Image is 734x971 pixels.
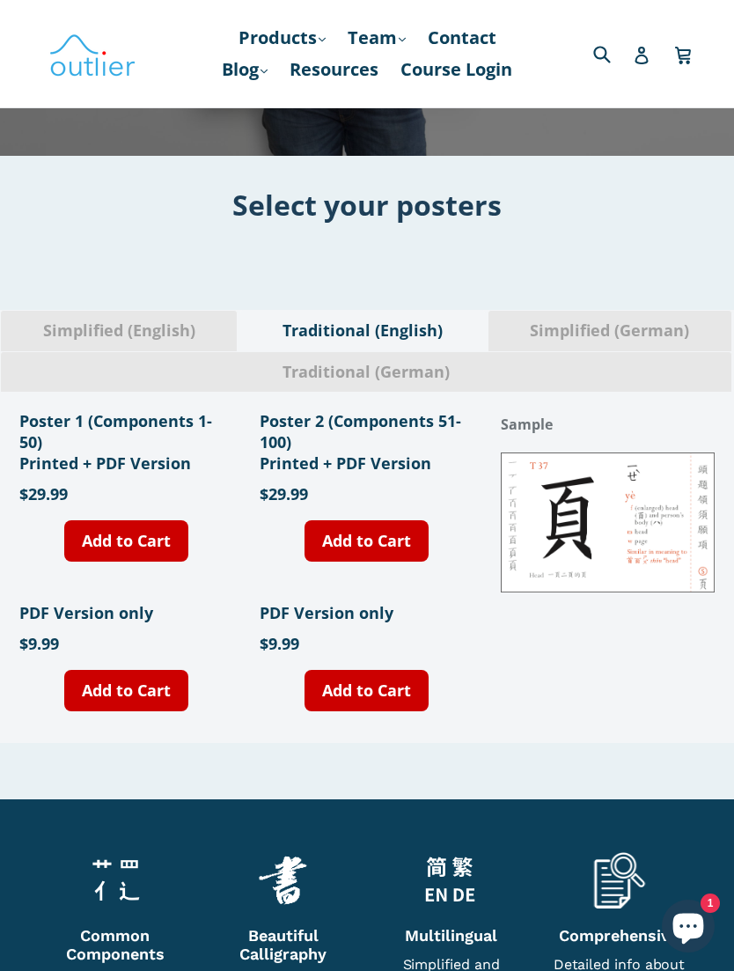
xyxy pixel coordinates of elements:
[419,22,505,54] a: Contact
[44,926,186,963] h6: Common Components
[380,926,522,945] h6: Multilingual
[19,633,59,654] span: $9.99
[19,483,68,504] span: $29.99
[392,54,521,85] a: Course Login
[281,54,387,85] a: Resources
[657,900,720,957] inbox-online-store-chat: Shopify online store chat
[14,361,718,384] span: Traditional (German)
[589,35,637,71] input: Search
[548,926,690,945] h6: Comprehensive
[19,410,233,474] h1: Poster 1 (Components 1-50) Printed + PDF Version
[260,633,299,654] span: $9.99
[64,520,188,562] a: Add to Cart
[260,602,473,623] h1: PDF Version only
[305,670,429,711] a: Add to Cart
[260,410,473,474] h1: Poster 2 (Components 51-100) Printed + PDF Version
[253,320,471,342] span: Traditional (English)
[19,602,233,623] h1: PDF Version only
[230,22,334,54] a: Products
[212,926,354,963] h6: Beautiful Calligraphy
[14,320,224,342] span: Simplified (English)
[260,483,308,504] span: $29.99
[64,670,188,711] a: Add to Cart
[501,410,715,438] h1: Sample
[48,28,136,79] img: Outlier Linguistics
[305,520,429,562] a: Add to Cart
[339,22,415,54] a: Team
[213,54,276,85] a: Blog
[502,320,718,342] span: Simplified (German)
